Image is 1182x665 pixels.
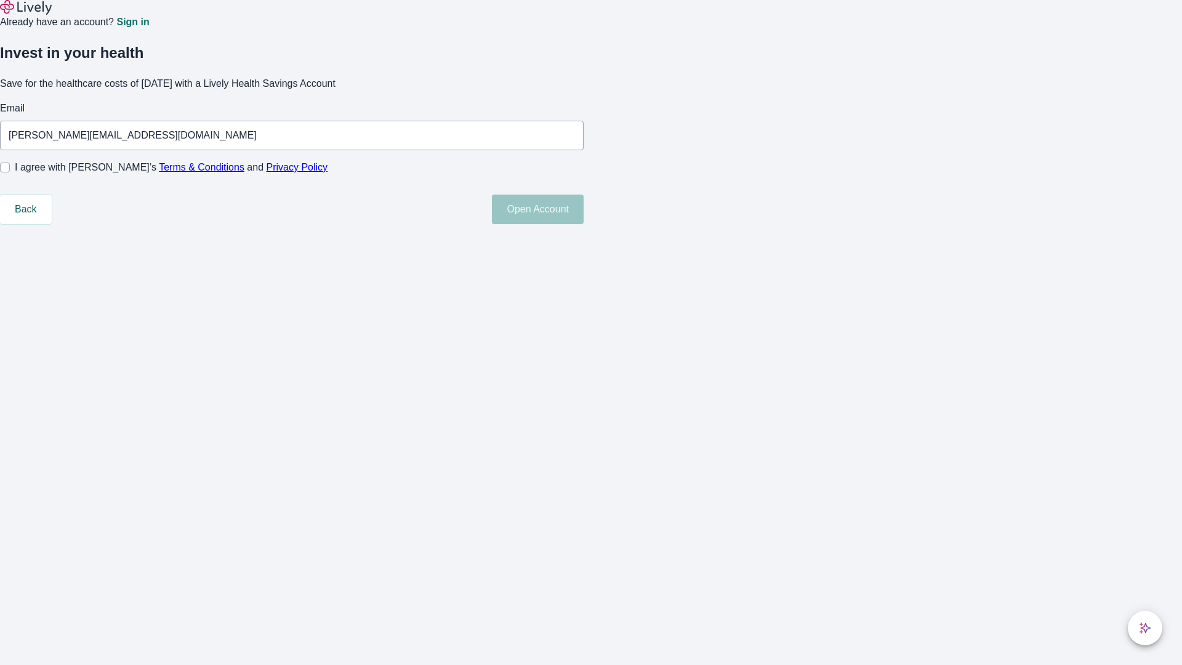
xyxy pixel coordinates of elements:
[1128,611,1162,645] button: chat
[15,160,328,175] span: I agree with [PERSON_NAME]’s and
[1139,622,1151,634] svg: Lively AI Assistant
[116,17,149,27] a: Sign in
[159,162,244,172] a: Terms & Conditions
[267,162,328,172] a: Privacy Policy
